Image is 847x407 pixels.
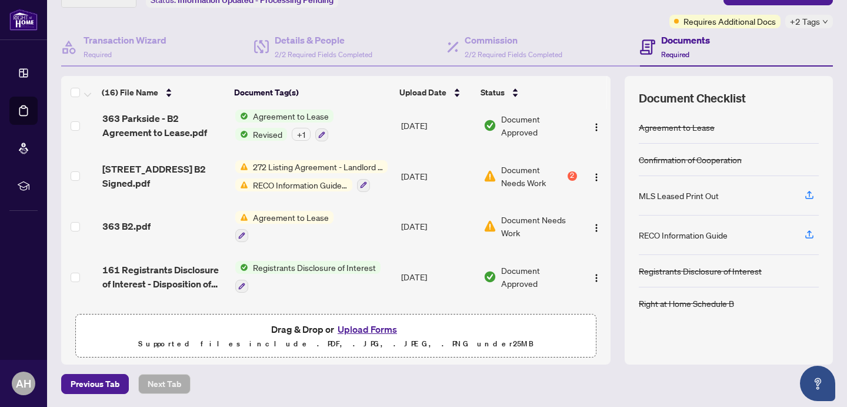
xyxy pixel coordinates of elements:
button: Open asap [800,366,835,401]
img: Status Icon [235,178,248,191]
img: Status Icon [235,261,248,274]
span: 161 Registrants Disclosure of Interest - Disposition of Property - PropTx-OREA_[DATE] 15_01_48 1 ... [102,263,226,291]
img: Status Icon [235,160,248,173]
img: Logo [592,123,601,132]
span: Document Approved [501,112,577,138]
img: Status Icon [235,211,248,224]
span: AH [16,375,31,392]
span: Document Approved [501,264,577,290]
th: Status [476,76,578,109]
button: Status IconAgreement to LeaseStatus IconRevised+1 [235,110,334,141]
img: Logo [592,223,601,233]
div: Right at Home Schedule B [639,297,734,310]
span: Document Needs Work [501,213,577,239]
div: RECO Information Guide [639,229,728,241]
div: Agreement to Lease [639,121,715,134]
span: Requires Additional Docs [683,15,776,28]
div: Confirmation of Cooperation [639,153,742,166]
h4: Documents [661,33,710,47]
span: Agreement to Lease [248,110,334,123]
td: [DATE] [396,100,479,151]
img: Logo [592,173,601,182]
img: Document Status [483,170,496,183]
button: Logo [587,167,606,186]
button: Next Tab [138,374,191,394]
span: Registrants Disclosure of Interest [248,261,381,274]
span: Document Needs Work [501,163,565,189]
button: Status Icon272 Listing Agreement - Landlord Designated Representation Agreement Authority to Offe... [235,160,388,192]
img: Document Status [483,270,496,283]
span: Revised [248,128,287,141]
span: 272 Listing Agreement - Landlord Designated Representation Agreement Authority to Offer for Lease [248,160,388,173]
img: Document Status [483,119,496,132]
span: 2/2 Required Fields Completed [275,50,372,59]
div: + 1 [292,128,311,141]
button: Status IconAgreement to Lease [235,211,334,243]
div: 2 [568,171,577,181]
div: Registrants Disclosure of Interest [639,264,762,277]
button: Logo [587,267,606,286]
h4: Commission [465,33,562,47]
span: (16) File Name [102,86,158,99]
button: Logo [587,217,606,236]
span: +2 Tags [790,15,820,28]
span: down [822,19,828,25]
td: [DATE] [396,252,479,302]
span: Drag & Drop or [271,322,401,337]
span: Previous Tab [71,375,119,393]
span: RECO Information Guide (Landlord) [248,178,352,191]
img: logo [9,9,38,31]
span: 2/2 Required Fields Completed [465,50,562,59]
button: Previous Tab [61,374,129,394]
span: Upload Date [399,86,446,99]
span: Required [661,50,689,59]
p: Supported files include .PDF, .JPG, .JPEG, .PNG under 25 MB [83,337,589,351]
button: Upload Forms [334,322,401,337]
div: MLS Leased Print Out [639,189,719,202]
button: Status IconRegistrants Disclosure of Interest [235,261,381,293]
span: 363 Parkside - B2 Agreement to Lease.pdf [102,111,226,140]
span: Document Checklist [639,90,746,107]
th: Document Tag(s) [229,76,395,109]
span: Required [84,50,112,59]
span: 363 B2.pdf [102,219,151,233]
span: Status [481,86,505,99]
img: Status Icon [235,128,248,141]
td: [DATE] [396,151,479,201]
span: Drag & Drop orUpload FormsSupported files include .PDF, .JPG, .JPEG, .PNG under25MB [76,315,596,358]
span: Agreement to Lease [248,211,334,224]
th: (16) File Name [97,76,229,109]
img: Document Status [483,220,496,233]
td: [DATE] [396,201,479,252]
h4: Details & People [275,33,372,47]
th: Upload Date [395,76,476,109]
button: Logo [587,116,606,135]
td: [DATE] [396,302,479,353]
h4: Transaction Wizard [84,33,166,47]
img: Status Icon [235,110,248,123]
span: [STREET_ADDRESS] B2 Signed.pdf [102,162,226,190]
img: Logo [592,273,601,283]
